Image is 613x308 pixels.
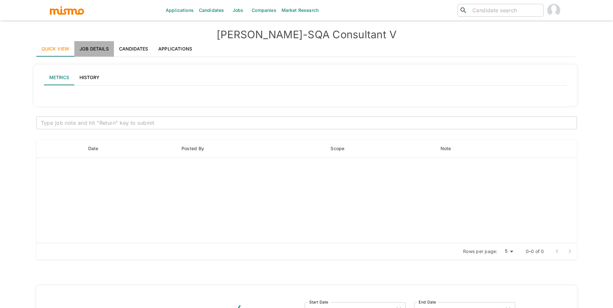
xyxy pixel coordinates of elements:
[36,28,577,41] h4: [PERSON_NAME] - SQA Consultant V
[470,6,541,15] input: Candidate search
[325,140,435,158] th: Scope
[547,4,560,17] img: Paola Pacheco
[44,70,567,85] div: lab API tabs example
[36,140,577,243] table: enhanced table
[36,41,75,57] a: Quick View
[500,247,515,256] div: 5
[49,5,85,15] img: logo
[83,140,176,158] th: Date
[44,70,74,85] button: Metrics
[309,299,329,305] label: Start Date
[114,41,153,57] a: Candidates
[153,41,197,57] a: Applications
[419,299,436,305] label: End Date
[435,140,530,158] th: Note
[74,41,114,57] a: Job Details
[74,70,105,85] button: History
[526,248,544,255] p: 0–0 of 0
[463,248,497,255] p: Rows per page:
[176,140,326,158] th: Posted By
